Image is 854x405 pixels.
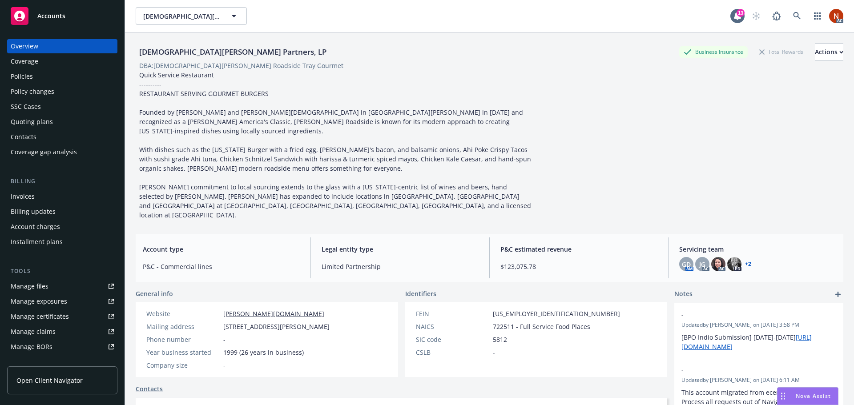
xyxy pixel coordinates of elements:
div: Phone number [146,335,220,344]
img: photo [711,257,725,271]
div: SIC code [416,335,489,344]
span: - [681,365,813,375]
a: Policies [7,69,117,84]
a: Policy changes [7,84,117,99]
span: - [223,335,226,344]
p: [BPO Indio Submission] [DATE]-[DATE] [681,333,836,351]
div: Total Rewards [755,46,808,57]
span: GD [682,260,691,269]
span: - [681,310,813,320]
a: Manage certificates [7,309,117,324]
div: Manage certificates [11,309,69,324]
div: Contacts [11,130,36,144]
span: 722511 - Full Service Food Places [493,322,590,331]
div: Policies [11,69,33,84]
span: P&C estimated revenue [500,245,657,254]
div: Actions [815,44,843,60]
div: Business Insurance [679,46,748,57]
div: Summary of insurance [11,355,78,369]
span: Notes [674,289,693,300]
span: Open Client Navigator [16,376,83,385]
span: Nova Assist [796,392,831,400]
button: Nova Assist [777,387,838,405]
div: Installment plans [11,235,63,249]
a: add [833,289,843,300]
div: Overview [11,39,38,53]
span: JG [699,260,705,269]
a: Manage claims [7,325,117,339]
div: NAICS [416,322,489,331]
div: Manage exposures [11,294,67,309]
a: Manage BORs [7,340,117,354]
a: SSC Cases [7,100,117,114]
a: Account charges [7,220,117,234]
a: +2 [745,261,751,267]
span: Updated by [PERSON_NAME] on [DATE] 6:11 AM [681,376,836,384]
div: Company size [146,361,220,370]
a: Accounts [7,4,117,28]
div: Coverage gap analysis [11,145,77,159]
a: Report a Bug [768,7,786,25]
div: Policy changes [11,84,54,99]
span: P&C - Commercial lines [143,262,300,271]
a: Summary of insurance [7,355,117,369]
span: 1999 (26 years in business) [223,348,304,357]
span: Updated by [PERSON_NAME] on [DATE] 3:58 PM [681,321,836,329]
div: [DEMOGRAPHIC_DATA][PERSON_NAME] Partners, LP [136,46,330,58]
span: Limited Partnership [322,262,479,271]
div: 13 [737,9,745,17]
div: Website [146,309,220,318]
div: Mailing address [146,322,220,331]
span: [US_EMPLOYER_IDENTIFICATION_NUMBER] [493,309,620,318]
a: Manage files [7,279,117,293]
div: Tools [7,267,117,276]
a: Switch app [809,7,826,25]
div: FEIN [416,309,489,318]
div: Quoting plans [11,115,53,129]
div: SSC Cases [11,100,41,114]
img: photo [727,257,741,271]
button: [DEMOGRAPHIC_DATA][PERSON_NAME] Partners, LP [136,7,247,25]
div: Billing updates [11,205,56,219]
span: Accounts [37,12,65,20]
span: Account type [143,245,300,254]
span: - [493,348,495,357]
span: [DEMOGRAPHIC_DATA][PERSON_NAME] Partners, LP [143,12,220,21]
span: - [223,361,226,370]
span: Legal entity type [322,245,479,254]
a: Quoting plans [7,115,117,129]
span: General info [136,289,173,298]
a: Start snowing [747,7,765,25]
div: CSLB [416,348,489,357]
a: Invoices [7,189,117,204]
a: Installment plans [7,235,117,249]
div: Account charges [11,220,60,234]
span: Servicing team [679,245,836,254]
div: Invoices [11,189,35,204]
a: Contacts [7,130,117,144]
span: $123,075.78 [500,262,657,271]
span: Quick Service Restaurant ---------- RESTAURANT SERVING GOURMET BURGERS Founded by [PERSON_NAME] a... [139,71,533,219]
div: Manage files [11,279,48,293]
div: Manage claims [11,325,56,339]
a: Overview [7,39,117,53]
img: photo [829,9,843,23]
a: Coverage gap analysis [7,145,117,159]
button: Actions [815,43,843,61]
div: DBA: [DEMOGRAPHIC_DATA][PERSON_NAME] Roadside Tray Gourmet [139,61,343,70]
div: Year business started [146,348,220,357]
span: 5812 [493,335,507,344]
div: -Updatedby [PERSON_NAME] on [DATE] 3:58 PM[BPO Indio Submission] [DATE]-[DATE][URL][DOMAIN_NAME] [674,303,843,358]
a: [PERSON_NAME][DOMAIN_NAME] [223,309,324,318]
div: Drag to move [777,388,789,405]
a: Manage exposures [7,294,117,309]
span: [STREET_ADDRESS][PERSON_NAME] [223,322,330,331]
a: Billing updates [7,205,117,219]
div: Billing [7,177,117,186]
div: Manage BORs [11,340,52,354]
div: Coverage [11,54,38,68]
span: Identifiers [405,289,436,298]
a: Contacts [136,384,163,393]
a: Coverage [7,54,117,68]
